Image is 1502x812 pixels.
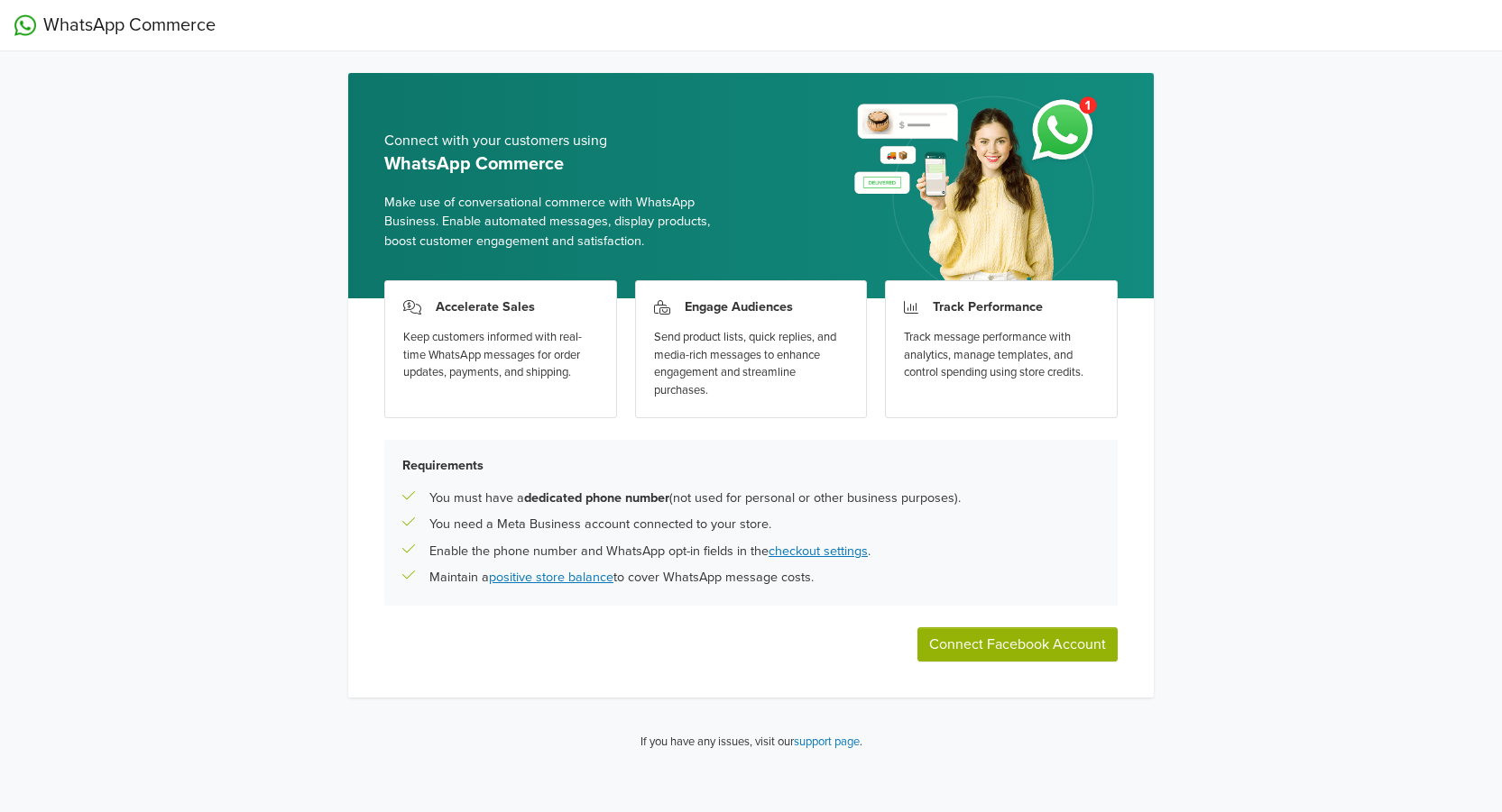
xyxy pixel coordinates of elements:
[14,14,36,36] img: WhatsApp
[640,734,862,752] p: If you have any issues, visit our .
[489,570,613,585] a: positive store balance
[429,515,771,534] p: You need a Meta Business account connected to your store.
[384,193,737,251] span: Make use of conversational commerce with WhatsApp Business. Enable automated messages, display pr...
[402,458,1100,473] h5: Requirements
[933,299,1043,315] h3: Track Performance
[429,542,871,561] p: Enable the phone number and WhatsApp opt-in fields in the .
[384,153,737,175] h5: WhatsApp Commerce
[654,329,849,399] div: Send product lists, quick replies, and media-rich messages to enhance engagement and streamline p...
[429,568,814,588] p: Maintain a to cover WhatsApp message costs.
[429,488,961,508] p: You must have a (not used for personal or other business purposes).
[685,299,793,315] h3: Engage Audiences
[769,543,868,559] a: checkout settings
[904,329,1099,382] div: Track message performance with analytics, manage templates, and control spending using store cred...
[794,734,860,749] a: support page
[43,12,216,39] span: WhatsApp Commerce
[917,627,1118,661] button: Connect Facebook Account
[839,86,1118,298] img: whatsapp_setup_banner
[524,490,669,506] b: dedicated phone number
[403,329,598,382] div: Keep customers informed with real-time WhatsApp messages for order updates, payments, and shipping.
[384,132,737,150] h5: Connect with your customers using
[436,299,535,315] h3: Accelerate Sales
